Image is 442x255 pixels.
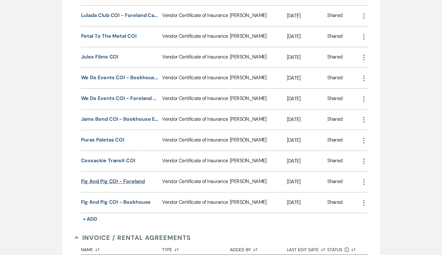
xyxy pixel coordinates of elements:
[327,74,342,82] div: Shared
[287,198,328,207] p: [DATE]
[162,47,230,68] div: Vendor Certificate of Insurance
[81,74,160,81] button: We Do Events COI - Bookhouse Events LLC.PDF
[81,95,160,102] button: We Do Events COI - Foreland Catskill.PDF
[327,242,360,254] button: Status
[162,6,230,26] div: Vendor Certificate of Insurance
[162,89,230,109] div: Vendor Certificate of Insurance
[81,53,119,61] button: Jules Films COI
[81,178,145,185] button: Fig and Pig COI - Foreland
[327,32,342,41] div: Shared
[327,95,342,103] div: Shared
[162,26,230,47] div: Vendor Certificate of Insurance
[230,89,287,109] div: [PERSON_NAME]
[162,109,230,130] div: Vendor Certificate of Insurance
[287,178,328,186] p: [DATE]
[327,136,342,145] div: Shared
[287,74,328,82] p: [DATE]
[287,157,328,165] p: [DATE]
[81,32,137,40] button: Petal to the Metal COI
[327,12,342,20] div: Shared
[162,192,230,213] div: Vendor Certificate of Insurance
[81,198,151,206] button: Fig and Pig COI - Bookhouse
[287,136,328,144] p: [DATE]
[162,68,230,88] div: Vendor Certificate of Insurance
[230,172,287,192] div: [PERSON_NAME]
[287,12,328,20] p: [DATE]
[81,12,160,19] button: Lulada Club COI - Foreland Catskill
[162,151,230,171] div: Vendor Certificate of Insurance
[287,53,328,61] p: [DATE]
[287,242,328,254] button: Last Edit Date
[327,178,342,186] div: Shared
[327,247,342,252] span: Status
[287,115,328,124] p: [DATE]
[83,216,97,222] span: + Add
[81,215,99,224] button: + Add
[230,6,287,26] div: [PERSON_NAME]
[75,233,191,242] button: Invoice / Rental Agreements
[162,242,230,254] button: Type
[230,192,287,213] div: [PERSON_NAME]
[162,130,230,151] div: Vendor Certificate of Insurance
[230,26,287,47] div: [PERSON_NAME]
[81,136,125,144] button: Puras Paletas COI
[327,157,342,165] div: Shared
[327,198,342,207] div: Shared
[230,68,287,88] div: [PERSON_NAME]
[81,115,160,123] button: Jams Bond COI - Bookhouse Events
[230,130,287,151] div: [PERSON_NAME]
[81,157,135,164] button: Coxsackie Transit COI
[287,32,328,41] p: [DATE]
[230,151,287,171] div: [PERSON_NAME]
[230,242,287,254] button: Added By
[327,53,342,62] div: Shared
[327,115,342,124] div: Shared
[162,172,230,192] div: Vendor Certificate of Insurance
[81,242,162,254] button: Name
[287,95,328,103] p: [DATE]
[230,109,287,130] div: [PERSON_NAME]
[230,47,287,68] div: [PERSON_NAME]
